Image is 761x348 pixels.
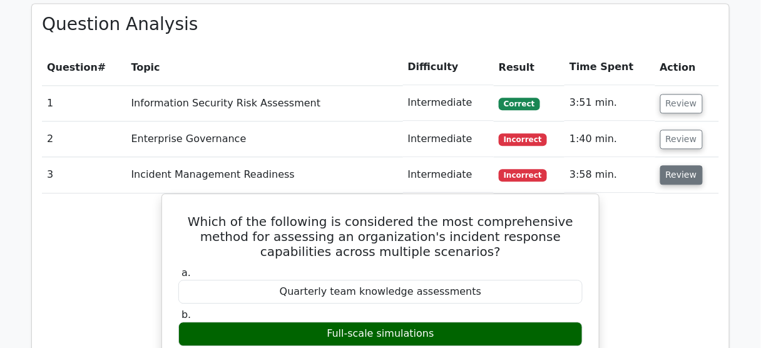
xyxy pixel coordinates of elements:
[42,14,719,35] h3: Question Analysis
[126,157,403,193] td: Incident Management Readiness
[655,49,719,85] th: Action
[499,133,547,146] span: Incorrect
[178,322,583,346] div: Full-scale simulations
[494,49,564,85] th: Result
[564,49,655,85] th: Time Spent
[42,85,126,121] td: 1
[42,121,126,157] td: 2
[126,121,403,157] td: Enterprise Governance
[660,165,703,185] button: Review
[403,49,494,85] th: Difficulty
[660,130,703,149] button: Review
[403,85,494,121] td: Intermediate
[177,214,584,259] h5: Which of the following is considered the most comprehensive method for assessing an organization'...
[47,61,98,73] span: Question
[181,267,191,279] span: a.
[660,94,703,113] button: Review
[564,157,655,193] td: 3:58 min.
[403,157,494,193] td: Intermediate
[499,169,547,182] span: Incorrect
[181,309,191,320] span: b.
[42,157,126,193] td: 3
[564,85,655,121] td: 3:51 min.
[126,85,403,121] td: Information Security Risk Assessment
[499,98,539,110] span: Correct
[178,280,583,304] div: Quarterly team knowledge assessments
[564,121,655,157] td: 1:40 min.
[42,49,126,85] th: #
[126,49,403,85] th: Topic
[403,121,494,157] td: Intermediate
